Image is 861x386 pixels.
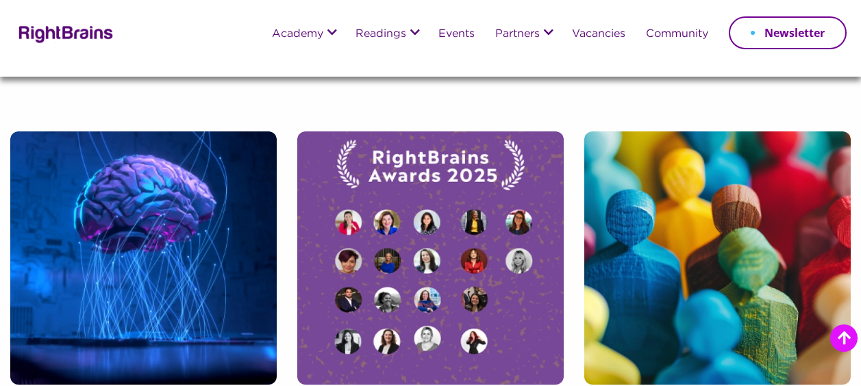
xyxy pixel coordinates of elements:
a: Events [438,29,475,40]
a: Vacancies [572,29,625,40]
img: Rightbrains [14,23,114,43]
a: Readings [355,29,406,40]
a: Community [646,29,708,40]
a: Newsletter [729,16,847,49]
a: Academy [272,29,323,40]
a: Partners [495,29,540,40]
